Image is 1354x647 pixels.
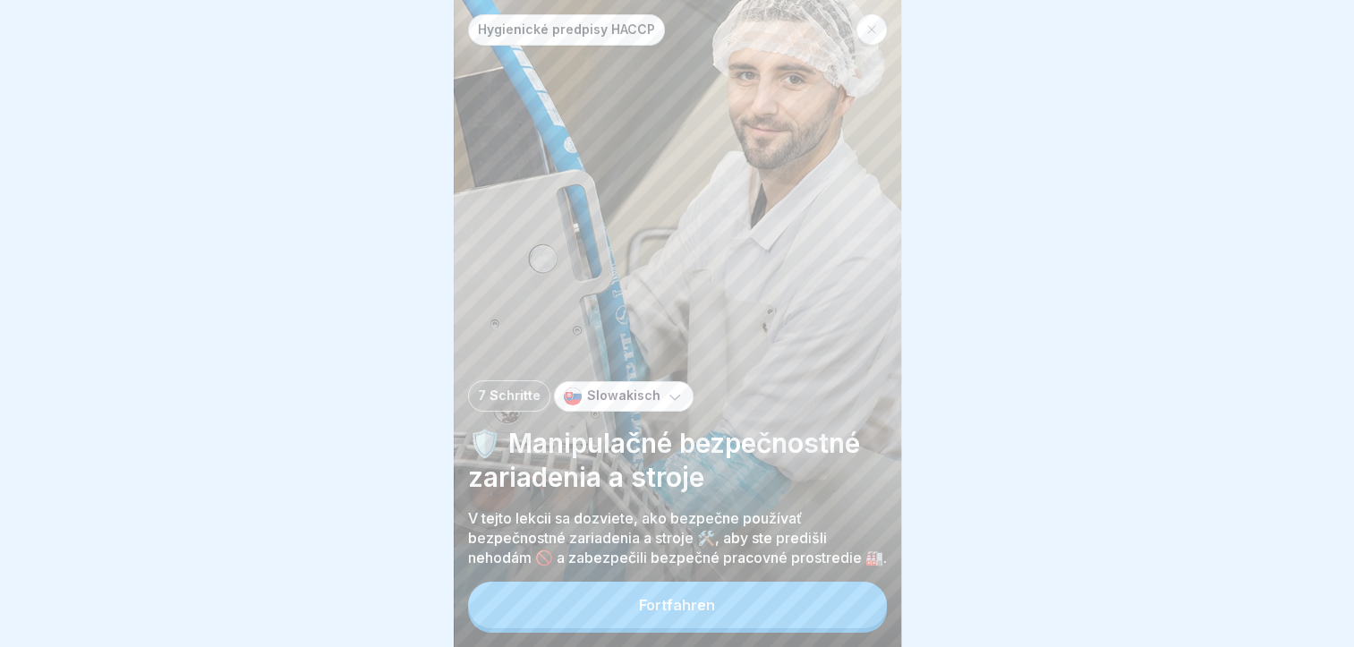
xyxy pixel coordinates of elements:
[468,508,887,567] p: V tejto lekcii sa dozviete, ako bezpečne používať bezpečnostné zariadenia a stroje 🛠️, aby ste pr...
[478,388,541,404] p: 7 Schritte
[478,22,655,38] p: Hygienické predpisy HACCP
[587,388,660,404] p: Slowakisch
[468,426,887,494] p: 🛡️ Manipulačné bezpečnostné zariadenia a stroje
[468,582,887,628] button: Fortfahren
[639,597,715,613] div: Fortfahren
[564,387,582,405] img: sk.svg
